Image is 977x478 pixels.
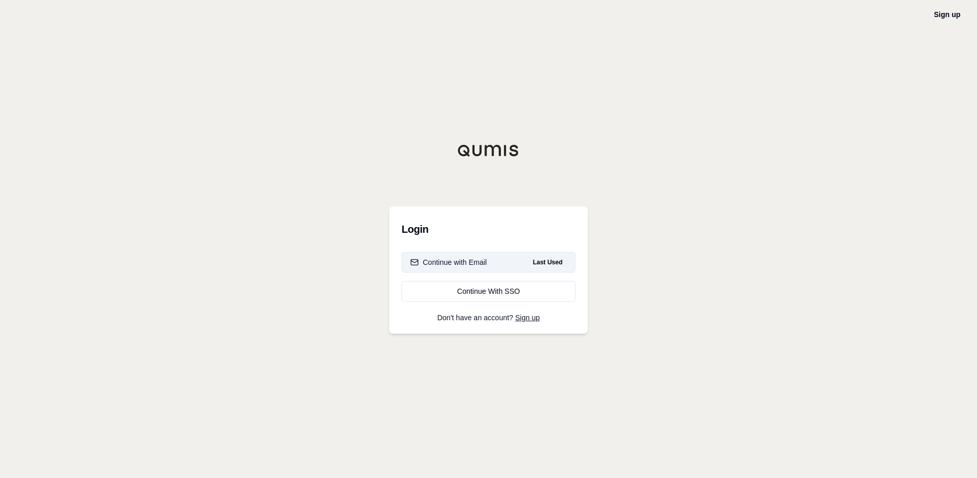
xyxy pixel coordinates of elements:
[410,286,567,296] div: Continue With SSO
[402,314,575,321] p: Don't have an account?
[515,313,540,322] a: Sign up
[402,281,575,302] a: Continue With SSO
[529,256,567,268] span: Last Used
[457,144,520,157] img: Qumis
[402,219,575,240] h3: Login
[410,257,487,267] div: Continue with Email
[402,252,575,273] button: Continue with EmailLast Used
[934,10,960,19] a: Sign up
